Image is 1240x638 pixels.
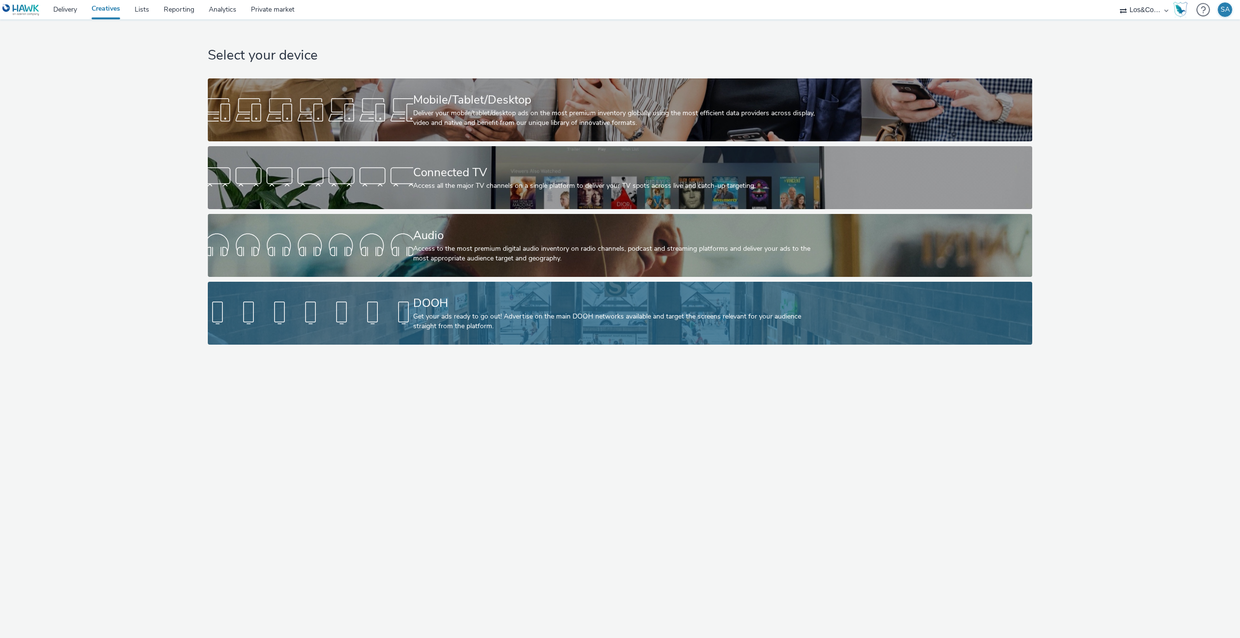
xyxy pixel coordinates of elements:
[1173,2,1188,17] img: Hawk Academy
[413,91,823,108] div: Mobile/Tablet/Desktop
[413,181,823,191] div: Access all the major TV channels on a single platform to deliver your TV spots across live and ca...
[413,227,823,244] div: Audio
[208,46,1032,65] h1: Select your device
[208,282,1032,345] a: DOOHGet your ads ready to go out! Advertise on the main DOOH networks available and target the sc...
[208,214,1032,277] a: AudioAccess to the most premium digital audio inventory on radio channels, podcast and streaming ...
[208,78,1032,141] a: Mobile/Tablet/DesktopDeliver your mobile/tablet/desktop ads on the most premium inventory globall...
[1173,2,1192,17] a: Hawk Academy
[208,146,1032,209] a: Connected TVAccess all the major TV channels on a single platform to deliver your TV spots across...
[413,108,823,128] div: Deliver your mobile/tablet/desktop ads on the most premium inventory globally using the most effi...
[413,244,823,264] div: Access to the most premium digital audio inventory on radio channels, podcast and streaming platf...
[2,4,40,16] img: undefined Logo
[413,312,823,332] div: Get your ads ready to go out! Advertise on the main DOOH networks available and target the screen...
[413,164,823,181] div: Connected TV
[413,295,823,312] div: DOOH
[1221,2,1230,17] div: SA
